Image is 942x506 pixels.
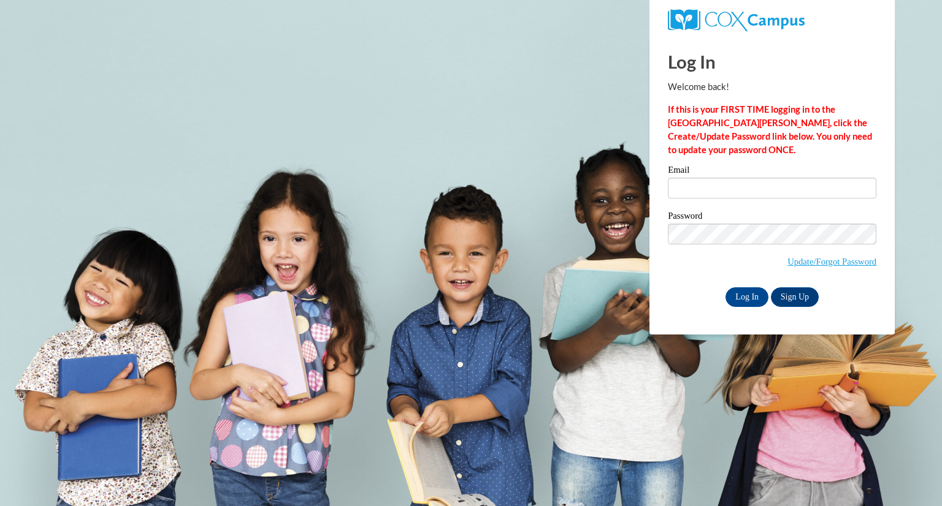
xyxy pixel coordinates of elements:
h1: Log In [668,49,876,74]
img: COX Campus [668,9,805,31]
a: Sign Up [771,287,819,307]
strong: If this is your FIRST TIME logging in to the [GEOGRAPHIC_DATA][PERSON_NAME], click the Create/Upd... [668,104,872,155]
a: Update/Forgot Password [787,257,876,266]
p: Welcome back! [668,80,876,94]
a: COX Campus [668,14,805,25]
input: Log In [726,287,768,307]
label: Email [668,165,876,178]
label: Password [668,211,876,224]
